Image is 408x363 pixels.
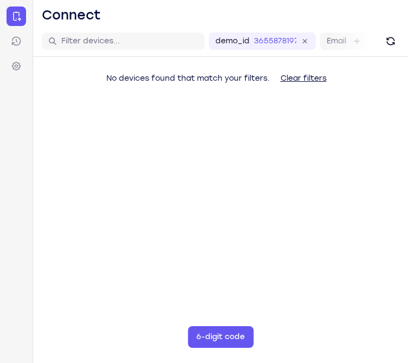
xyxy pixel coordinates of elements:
[42,7,101,24] h1: Connect
[7,7,26,26] a: Connect
[327,36,346,47] label: Email
[188,326,253,348] button: 6-digit code
[7,31,26,51] a: Sessions
[382,33,399,50] button: Refresh
[7,56,26,76] a: Settings
[106,74,270,83] span: No devices found that match your filters.
[272,68,335,89] button: Clear filters
[215,36,250,47] label: demo_id
[61,36,198,47] input: Filter devices...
